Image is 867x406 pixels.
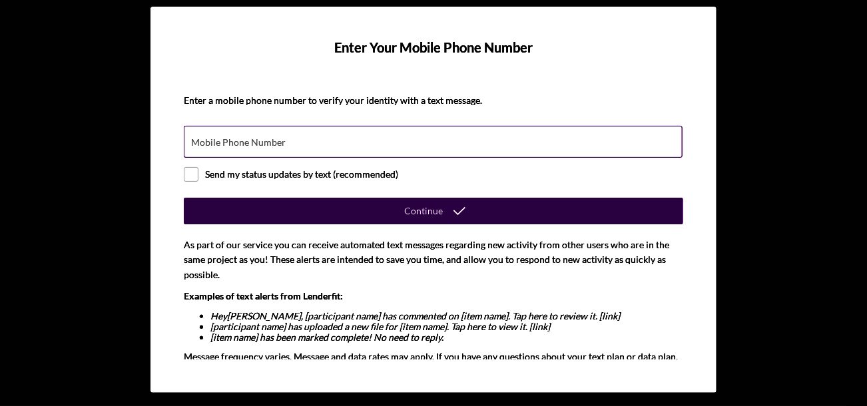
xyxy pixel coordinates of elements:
[184,40,683,75] h4: Enter Your Mobile Phone Number
[191,137,286,148] label: Mobile Phone Number
[184,95,683,106] div: Enter a mobile phone number to verify your identity with a text message.
[404,198,443,224] div: Continue
[210,311,683,321] li: Hey [PERSON_NAME] , [participant name] has commented on [item name]. Tap here to review it. [link]
[184,198,683,224] button: Continue
[210,332,683,343] li: [item name] has been marked complete! No need to reply.
[184,289,683,304] p: Examples of text alerts from Lenderfit:
[205,169,398,180] div: Send my status updates by text (recommended)
[184,349,683,379] p: Message frequency varies. Message and data rates may apply. If you have any questions about your ...
[210,321,683,332] li: [participant name] has uploaded a new file for [item name]. Tap here to view it. [link]
[184,238,683,282] p: As part of our service you can receive automated text messages regarding new activity from other ...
